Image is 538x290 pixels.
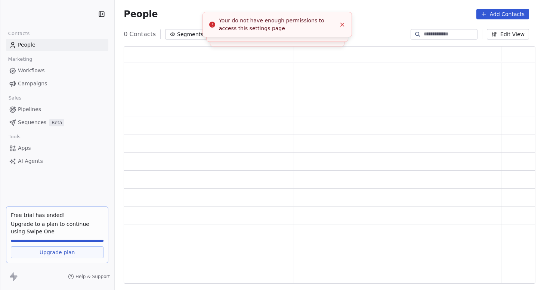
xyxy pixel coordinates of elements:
[11,246,103,258] a: Upgrade plan
[337,20,347,29] button: Close toast
[6,64,108,77] a: Workflows
[6,142,108,154] a: Apps
[177,31,205,38] span: Segments:
[219,17,336,32] div: Your do not have enough permissions to access this settings page
[18,157,43,165] span: AI Agents
[68,274,110,280] a: Help & Support
[6,39,108,51] a: People
[6,155,108,167] a: AI Agents
[487,29,529,40] button: Edit View
[6,78,108,90] a: Campaigns
[6,103,108,116] a: Pipelines
[6,116,108,129] a: SequencesBeta
[75,274,110,280] span: Help & Support
[476,9,529,19] button: Add Contacts
[49,119,64,126] span: Beta
[40,249,75,256] span: Upgrade plan
[18,105,41,113] span: Pipelines
[5,28,33,39] span: Contacts
[5,92,25,104] span: Sales
[11,220,103,235] span: Upgrade to a plan to continue using Swipe One
[18,80,47,88] span: Campaigns
[18,67,45,75] span: Workflows
[5,54,35,65] span: Marketing
[124,30,156,39] span: 0 Contacts
[18,41,35,49] span: People
[5,131,24,142] span: Tools
[18,144,31,152] span: Apps
[11,211,103,219] div: Free trial has ended!
[124,9,158,20] span: People
[18,119,46,126] span: Sequences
